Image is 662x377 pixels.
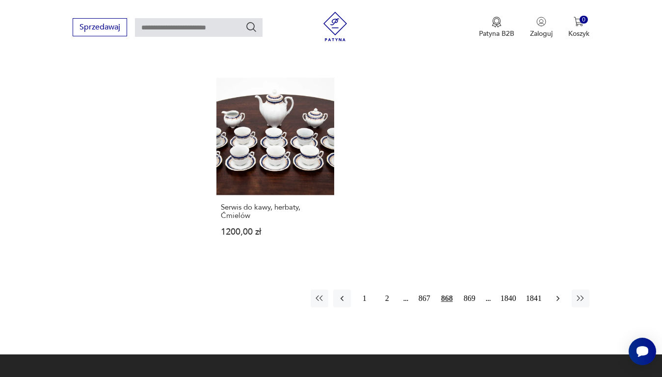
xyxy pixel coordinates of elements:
[461,290,478,307] button: 869
[479,17,514,38] button: Patyna B2B
[221,228,330,236] p: 1200,00 zł
[378,290,396,307] button: 2
[73,18,127,36] button: Sprzedawaj
[568,29,589,38] p: Koszyk
[320,12,350,41] img: Patyna - sklep z meblami i dekoracjami vintage
[479,17,514,38] a: Ikona medaluPatyna B2B
[356,290,373,307] button: 1
[245,21,257,33] button: Szukaj
[530,29,553,38] p: Zaloguj
[530,17,553,38] button: Zaloguj
[221,203,330,220] h3: Serwis do kawy, herbaty, Ćmielów
[629,338,656,365] iframe: Smartsupp widget button
[438,290,456,307] button: 868
[498,290,519,307] button: 1840
[536,17,546,27] img: Ikonka użytkownika
[73,25,127,31] a: Sprzedawaj
[574,17,583,27] img: Ikona koszyka
[524,290,544,307] button: 1841
[492,17,502,27] img: Ikona medalu
[416,290,433,307] button: 867
[216,78,334,255] a: Serwis do kawy, herbaty, ĆmielówSerwis do kawy, herbaty, Ćmielów1200,00 zł
[479,29,514,38] p: Patyna B2B
[568,17,589,38] button: 0Koszyk
[580,16,588,24] div: 0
